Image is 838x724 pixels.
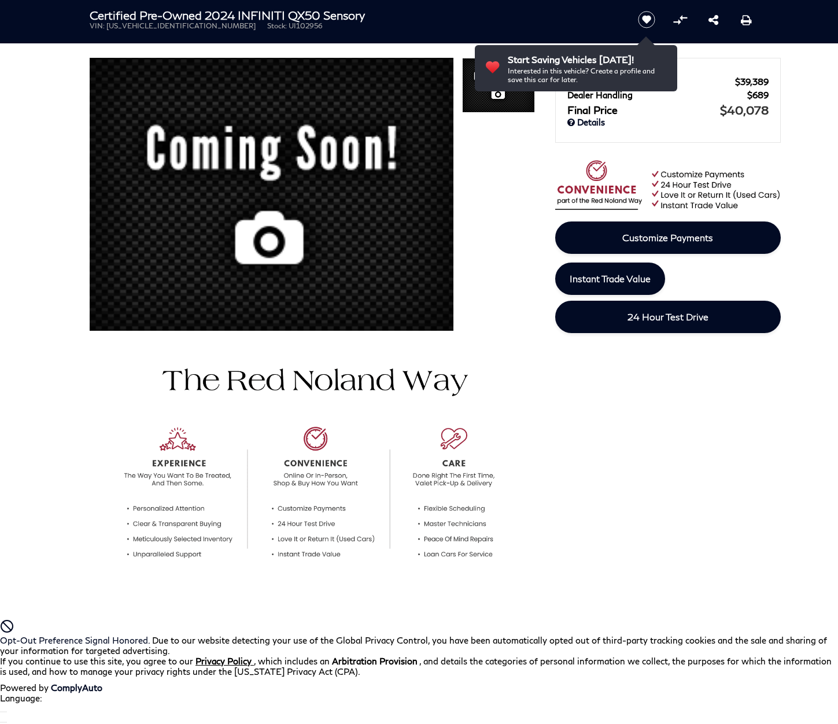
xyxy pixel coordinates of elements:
[671,11,689,28] button: Compare vehicle
[708,13,718,27] a: Share this Certified Pre-Owned 2024 INFINITI QX50 Sensory
[90,58,453,338] img: Certified Used 2024 Graphite Shadow INFINITI Sensory image 1
[90,8,202,22] strong: Certified Pre-Owned
[555,301,781,333] a: 24 Hour Test Drive
[332,656,418,666] strong: Arbitration Provision
[195,656,254,666] a: Privacy Policy
[555,221,781,254] a: Customize Payments
[90,9,619,21] h1: 2024 INFINITI QX50 Sensory
[567,76,735,87] span: Red [PERSON_NAME]
[735,76,769,87] span: $39,389
[90,21,105,30] span: VIN:
[567,104,720,116] span: Final Price
[462,58,535,114] img: Certified Used 2024 Graphite Shadow INFINITI Sensory image 1
[51,682,102,693] a: ComplyAuto
[567,76,769,87] a: Red [PERSON_NAME] $39,389
[567,103,769,117] a: Final Price $40,078
[567,117,769,127] a: Details
[567,90,769,100] a: Dealer Handling $689
[747,90,769,100] span: $689
[720,103,769,117] span: $40,078
[741,13,752,27] a: Print this Certified Pre-Owned 2024 INFINITI QX50 Sensory
[567,90,747,100] span: Dealer Handling
[195,656,252,666] u: Privacy Policy
[570,273,651,284] span: Instant Trade Value
[634,10,659,29] button: Save vehicle
[106,21,256,30] span: [US_VEHICLE_IDENTIFICATION_NUMBER]
[627,311,708,322] span: 24 Hour Test Drive
[289,21,323,30] span: UI102956
[622,232,713,243] span: Customize Payments
[267,21,287,30] span: Stock:
[555,263,665,295] a: Instant Trade Value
